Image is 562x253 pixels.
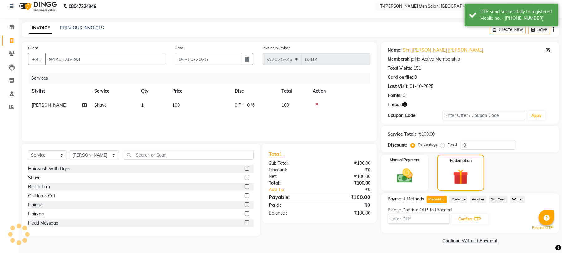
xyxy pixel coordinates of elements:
[263,45,290,51] label: Invoice Number
[137,84,169,98] th: Qty
[269,151,283,157] span: Total
[169,84,231,98] th: Price
[418,131,435,138] div: ₹100.00
[442,198,445,202] span: 1
[388,142,407,149] div: Discount:
[449,196,467,203] span: Package
[28,184,50,190] div: Beard Trim
[403,47,483,53] a: Shri [PERSON_NAME] [PERSON_NAME]
[528,25,550,34] button: Save
[388,47,402,53] div: Name:
[264,173,320,180] div: Net:
[320,167,375,173] div: ₹0
[388,74,413,81] div: Card on file:
[281,102,289,108] span: 100
[60,25,104,31] a: PREVIOUS INVOICES
[231,84,278,98] th: Disc
[28,45,38,51] label: Client
[45,53,165,65] input: Search by Name/Mobile/Email/Code
[28,193,55,199] div: Childrens Cut
[141,102,144,108] span: 1
[388,131,416,138] div: Service Total:
[172,102,180,108] span: 100
[532,225,553,230] a: Resend OTP
[490,25,526,34] button: Create New
[443,111,525,120] input: Enter Offer / Coupon Code
[388,65,412,72] div: Total Visits:
[388,112,442,119] div: Coupon Code
[388,214,450,224] input: Enter OTP
[388,207,553,213] div: Please Confirm OTP To Proceed
[28,175,41,181] div: Shave
[388,196,424,202] span: Payment Methods
[414,74,417,81] div: 0
[28,202,43,208] div: Haircut
[28,211,44,217] div: Hairspa
[264,210,320,216] div: Balance :
[450,158,472,164] label: Redemption
[309,84,370,98] th: Action
[451,214,489,225] button: Confirm OTP
[329,186,375,193] div: ₹0
[448,167,473,186] img: _gift.svg
[418,142,438,147] label: Percentage
[28,53,46,65] button: +91
[388,101,403,108] span: Prepaid
[510,196,525,203] span: Wallet
[94,102,107,108] span: Shave
[480,8,554,22] div: OTP send successfully to registered Mobile no. - 919425126493
[388,56,553,63] div: No Active Membership
[264,180,320,186] div: Total:
[264,201,320,209] div: Paid:
[447,142,457,147] label: Fixed
[320,193,375,201] div: ₹100.00
[489,196,508,203] span: Gift Card
[320,160,375,167] div: ₹100.00
[413,65,421,72] div: 151
[90,84,137,98] th: Service
[124,150,254,160] input: Search or Scan
[28,165,71,172] div: Hairwash With Dryer
[390,157,420,163] label: Manual Payment
[383,238,558,244] a: Continue Without Payment
[175,45,183,51] label: Date
[403,92,405,99] div: 0
[264,167,320,173] div: Discount:
[264,193,320,201] div: Payable:
[235,102,241,109] span: 0 F
[392,167,418,185] img: _cash.svg
[320,201,375,209] div: ₹0
[320,180,375,186] div: ₹100.00
[278,84,309,98] th: Total
[320,210,375,216] div: ₹100.00
[32,102,67,108] span: [PERSON_NAME]
[243,102,245,109] span: |
[388,83,408,90] div: Last Visit:
[528,111,545,120] button: Apply
[28,220,58,226] div: Head Massage
[470,196,486,203] span: Voucher
[29,23,52,34] a: INVOICE
[388,92,402,99] div: Points:
[28,84,90,98] th: Stylist
[320,173,375,180] div: ₹100.00
[29,73,375,84] div: Services
[247,102,255,109] span: 0 %
[410,83,433,90] div: 01-10-2025
[264,160,320,167] div: Sub Total:
[388,56,415,63] div: Membership:
[427,196,447,203] span: Prepaid
[264,186,329,193] a: Add Tip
